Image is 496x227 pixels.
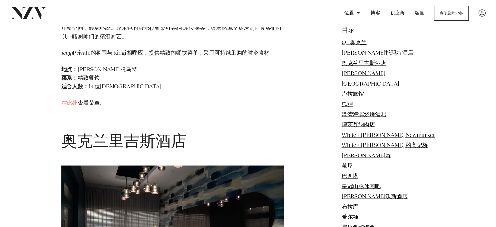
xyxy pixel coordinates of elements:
font: 地点： [61,67,78,73]
font: 。 [99,101,105,106]
a: 布拉库 [342,204,358,210]
a: 港湾海滨烧烤酒吧 [342,112,386,117]
font: kingi [61,50,73,56]
font: [PERSON_NAME]托马特 [78,67,137,73]
font: Private 是[PERSON_NAME]托玛特酒店 (The [GEOGRAPHIC_DATA]) 内一处精致的私人用餐空间，砖墙环绕。原木色的贝壳杉餐桌可容纳 14 位宾客，玻璃储藏室厨房... [61,17,284,40]
a: 奥克兰里吉斯酒店 [342,60,386,66]
a: QT奥克兰 [342,40,367,45]
a: 位置 [339,6,366,20]
a: 容量 [410,6,430,20]
a: 巴西塔 [342,173,358,179]
a: [GEOGRAPHIC_DATA] [342,81,399,87]
a: 狐狸 [342,102,353,107]
font: 查看菜单 [78,101,99,106]
font: 供应商 [391,11,405,15]
a: 博茨瓦纳肉店 [342,122,375,128]
a: 卢拉旅馆 [342,91,364,97]
a: [PERSON_NAME] [342,71,385,76]
font: 容量 [415,11,425,15]
font: 位置 [344,11,354,15]
font: 14 位[DEMOGRAPHIC_DATA] [89,84,161,89]
font: 菜系： [61,75,78,81]
img: nzv-logo.png [10,7,46,19]
a: White + [PERSON_NAME] Newmarket [342,132,435,138]
font: 宣传您的业务 [440,11,463,15]
font: 目录 [342,26,355,33]
font: 博客 [371,11,380,15]
a: 供应商 [385,6,410,20]
a: 在此处 [61,101,78,106]
a: 茧屋 [342,163,353,169]
a: [PERSON_NAME]奇 [342,153,391,158]
font: 精致餐饮 [78,75,99,81]
a: 宣传您的业务 [434,6,469,20]
a: 希尔顿 [342,214,358,220]
a: 皇冠山脉休闲吧 [342,184,381,189]
a: [PERSON_NAME]沃斯酒店 [342,194,408,200]
a: White + [PERSON_NAME] 的高架桥 [342,142,428,148]
font: 适合人数： [61,84,89,89]
font: 提供精致的餐饮菜单，采用可持续采购的时令食材。 [149,50,275,56]
font: Private的氛围与 Kingi 相呼应， [73,50,149,56]
font: 奥克兰里吉斯酒店 [61,134,187,150]
a: 博客 [366,6,385,20]
a: [PERSON_NAME]托玛特酒店 [342,50,413,56]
